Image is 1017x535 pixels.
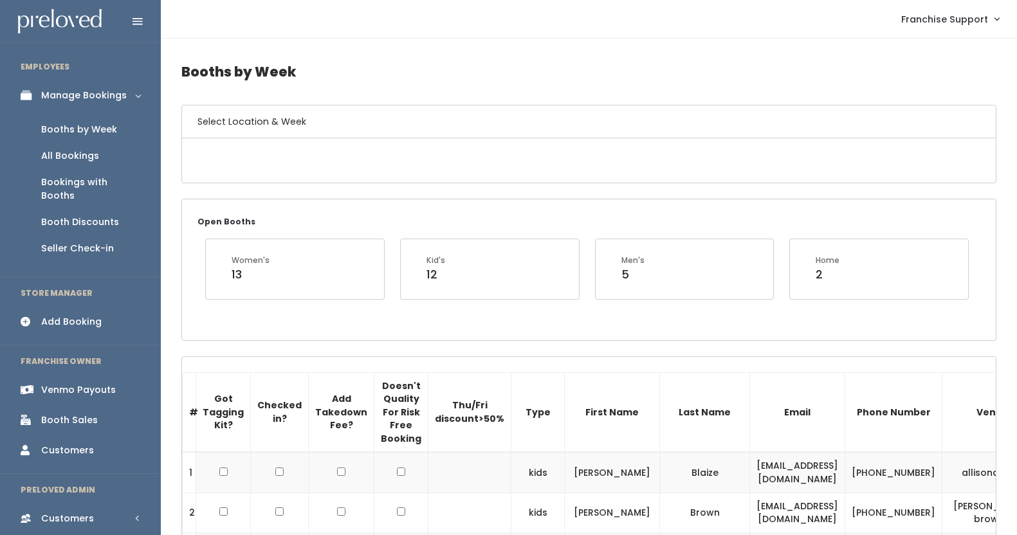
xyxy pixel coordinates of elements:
[309,372,374,452] th: Add Takedown Fee?
[750,372,845,452] th: Email
[511,452,565,493] td: kids
[660,372,750,452] th: Last Name
[181,54,996,89] h4: Booths by Week
[41,383,116,397] div: Venmo Payouts
[750,452,845,493] td: [EMAIL_ADDRESS][DOMAIN_NAME]
[183,372,196,452] th: #
[565,452,660,493] td: [PERSON_NAME]
[196,372,251,452] th: Got Tagging Kit?
[660,493,750,532] td: Brown
[660,452,750,493] td: Blaize
[511,493,565,532] td: kids
[182,105,996,138] h6: Select Location & Week
[41,512,94,525] div: Customers
[197,216,255,227] small: Open Booths
[374,372,428,452] th: Doesn't Quality For Risk Free Booking
[621,255,645,266] div: Men's
[41,413,98,427] div: Booth Sales
[428,372,511,452] th: Thu/Fri discount>50%
[888,5,1012,33] a: Franchise Support
[232,255,270,266] div: Women's
[621,266,645,283] div: 5
[41,123,117,136] div: Booths by Week
[18,9,102,34] img: preloved logo
[816,266,839,283] div: 2
[41,149,99,163] div: All Bookings
[750,493,845,532] td: [EMAIL_ADDRESS][DOMAIN_NAME]
[845,493,942,532] td: [PHONE_NUMBER]
[41,89,127,102] div: Manage Bookings
[565,493,660,532] td: [PERSON_NAME]
[816,255,839,266] div: Home
[845,452,942,493] td: [PHONE_NUMBER]
[41,242,114,255] div: Seller Check-in
[251,372,309,452] th: Checked in?
[183,452,196,493] td: 1
[845,372,942,452] th: Phone Number
[41,215,119,229] div: Booth Discounts
[41,444,94,457] div: Customers
[426,255,445,266] div: Kid's
[565,372,660,452] th: First Name
[183,493,196,532] td: 2
[232,266,270,283] div: 13
[511,372,565,452] th: Type
[41,315,102,329] div: Add Booking
[426,266,445,283] div: 12
[901,12,988,26] span: Franchise Support
[41,176,140,203] div: Bookings with Booths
